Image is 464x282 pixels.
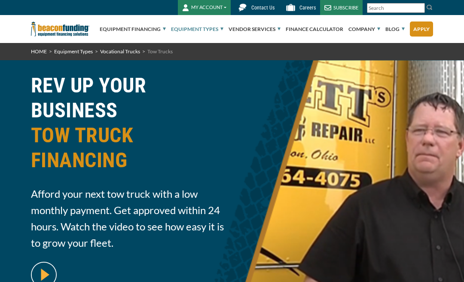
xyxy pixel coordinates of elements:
a: Blog [385,15,405,43]
img: Beacon Funding Corporation logo [31,15,89,43]
a: Equipment Financing [100,15,166,43]
input: Search [367,3,425,13]
a: Vendor Services [229,15,281,43]
a: Clear search text [416,5,423,12]
span: TOW TRUCK FINANCING [31,123,227,173]
span: Careers [299,5,316,11]
a: Apply [410,21,433,37]
a: Equipment Types [171,15,223,43]
span: Afford your next tow truck with a low monthly payment. Get approved within 24 hours. Watch the vi... [31,186,227,251]
img: Search [426,4,433,11]
a: Company [348,15,380,43]
a: Finance Calculator [286,15,343,43]
h1: REV UP YOUR BUSINESS [31,73,227,179]
span: Tow Trucks [147,48,173,55]
a: HOME [31,48,47,55]
a: Vocational Trucks [100,48,140,55]
a: Equipment Types [54,48,93,55]
span: Contact Us [251,5,275,11]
